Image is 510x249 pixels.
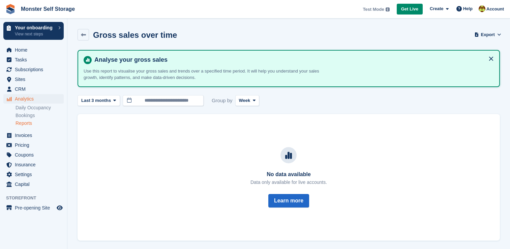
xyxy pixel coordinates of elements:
a: Reports [16,120,64,127]
a: Your onboarding View next steps [3,22,64,40]
a: menu [3,94,64,104]
a: Preview store [56,204,64,212]
p: Use this report to visualise your gross sales and trends over a specified time period. It will he... [84,68,320,81]
a: menu [3,131,64,140]
button: Learn more [268,194,309,207]
span: CRM [15,84,55,94]
span: Week [239,97,250,104]
span: Export [481,31,495,38]
span: Pricing [15,140,55,150]
span: Help [463,5,473,12]
a: menu [3,55,64,64]
span: Coupons [15,150,55,160]
a: menu [3,203,64,213]
span: Account [486,6,504,12]
span: Home [15,45,55,55]
a: Monster Self Storage [18,3,78,15]
span: Settings [15,170,55,179]
button: Week [235,95,259,106]
p: Data only available for live accounts. [250,179,327,186]
a: menu [3,160,64,169]
span: Test Mode [363,6,384,13]
a: Bookings [16,112,64,119]
a: menu [3,150,64,160]
a: Daily Occupancy [16,105,64,111]
span: Insurance [15,160,55,169]
h3: No data available [250,171,327,177]
span: Capital [15,179,55,189]
span: Storefront [6,195,67,201]
span: Invoices [15,131,55,140]
h4: Analyse your gross sales [92,56,494,64]
span: Sites [15,75,55,84]
button: Export [476,29,500,40]
a: menu [3,65,64,74]
span: Group by [212,95,233,106]
span: Create [430,5,443,12]
a: menu [3,45,64,55]
a: menu [3,170,64,179]
span: Tasks [15,55,55,64]
a: Get Live [397,4,423,15]
a: menu [3,140,64,150]
span: Pre-opening Site [15,203,55,213]
a: menu [3,75,64,84]
span: Get Live [401,6,418,12]
a: menu [3,84,64,94]
p: Your onboarding [15,25,55,30]
img: stora-icon-8386f47178a22dfd0bd8f6a31ec36ba5ce8667c1dd55bd0f319d3a0aa187defe.svg [5,4,16,14]
button: Last 3 months [78,95,120,106]
h2: Gross sales over time [93,30,177,39]
img: Kurun Sangha [479,5,485,12]
p: View next steps [15,31,55,37]
img: icon-info-grey-7440780725fd019a000dd9b08b2336e03edf1995a4989e88bcd33f0948082b44.svg [386,7,390,11]
a: menu [3,179,64,189]
span: Subscriptions [15,65,55,74]
span: Last 3 months [81,97,111,104]
span: Analytics [15,94,55,104]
